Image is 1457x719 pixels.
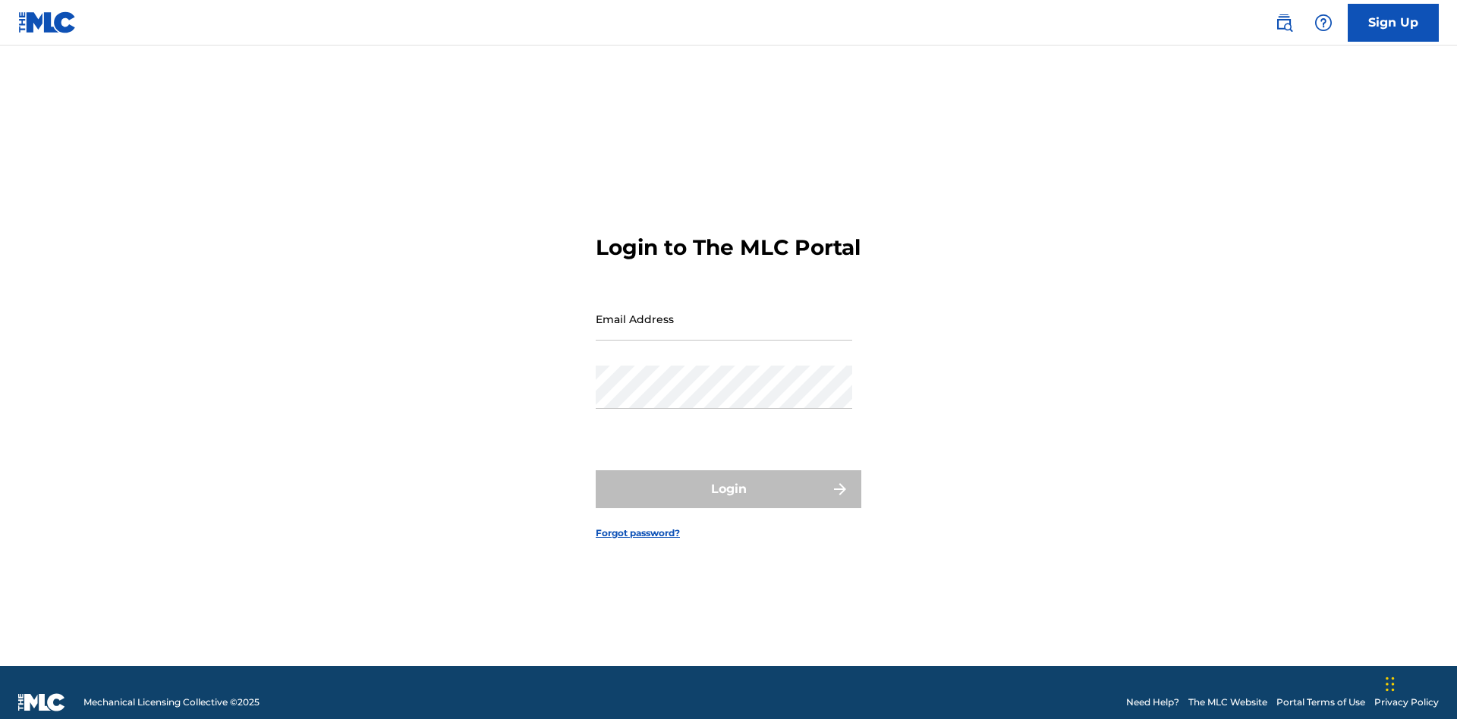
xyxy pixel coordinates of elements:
img: help [1314,14,1333,32]
div: Help [1308,8,1339,38]
img: MLC Logo [18,11,77,33]
a: Forgot password? [596,526,680,540]
h3: Login to The MLC Portal [596,234,861,261]
div: Drag [1386,661,1395,707]
a: The MLC Website [1188,695,1267,709]
a: Portal Terms of Use [1276,695,1365,709]
iframe: Chat Widget [1381,646,1457,719]
img: search [1275,14,1293,32]
a: Privacy Policy [1374,695,1439,709]
a: Need Help? [1126,695,1179,709]
img: logo [18,693,65,711]
a: Sign Up [1348,4,1439,42]
span: Mechanical Licensing Collective © 2025 [83,695,260,709]
a: Public Search [1269,8,1299,38]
